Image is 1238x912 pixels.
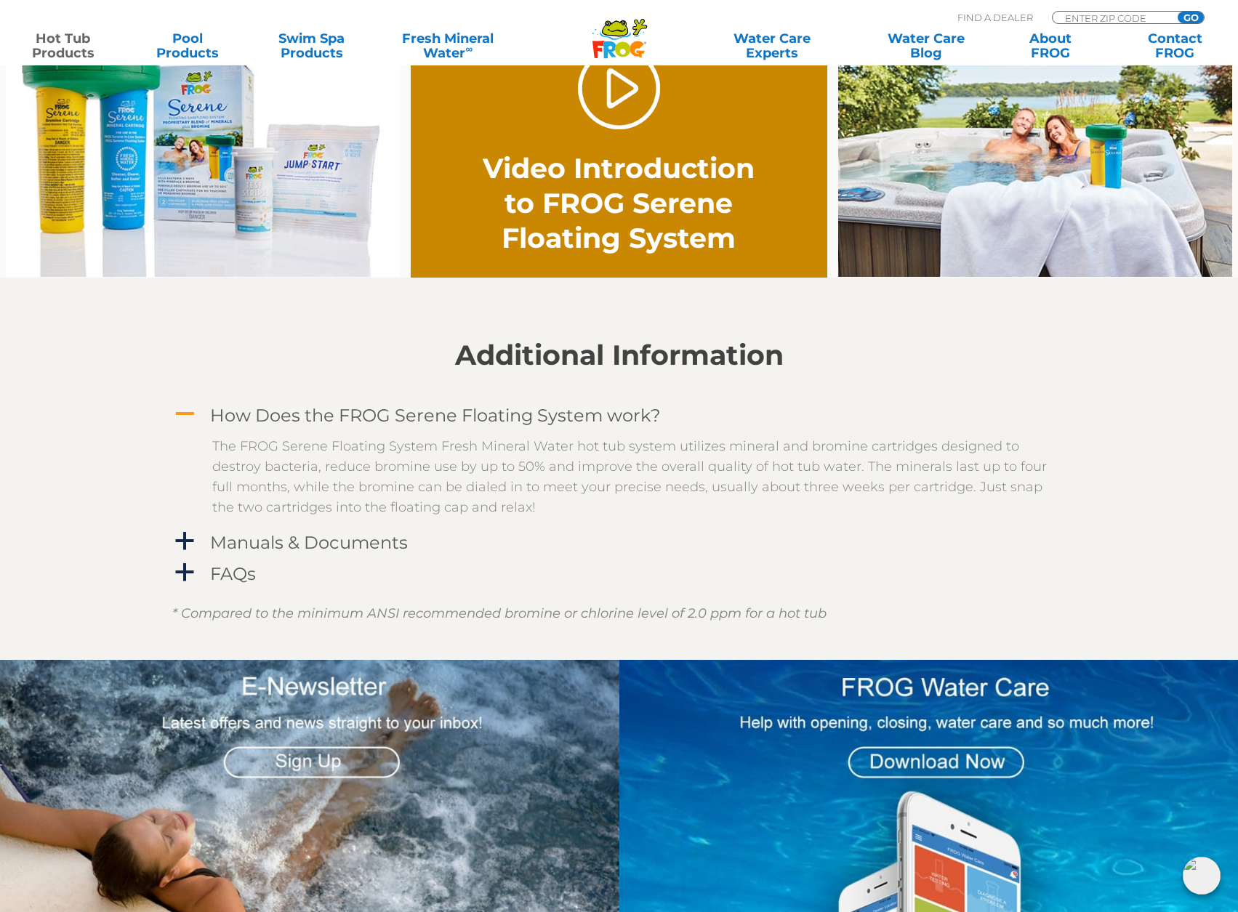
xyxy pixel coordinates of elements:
[210,405,661,425] h4: How Does the FROG Serene Floating System work?
[139,31,236,60] a: PoolProducts
[957,11,1033,24] p: Find A Dealer
[465,43,473,55] sup: ∞
[172,529,1066,556] a: a Manuals & Documents
[172,339,1066,371] h2: Additional Information
[473,151,765,256] h2: Video Introduction to FROG Serene Floating System
[1178,12,1204,23] input: GO
[578,47,660,129] a: Play Video
[1002,31,1099,60] a: AboutFROG
[1064,12,1162,24] input: Zip Code Form
[210,564,256,584] h4: FAQs
[172,402,1066,429] a: A How Does the FROG Serene Floating System work?
[878,31,975,60] a: Water CareBlog
[174,530,196,552] span: a
[15,31,111,60] a: Hot TubProducts
[172,605,827,621] em: * Compared to the minimum ANSI recommended bromine or chlorine level of 2.0 ppm for a hot tub
[172,560,1066,587] a: a FAQs
[387,31,508,60] a: Fresh MineralWater∞
[210,533,408,552] h4: Manuals & Documents
[1127,31,1223,60] a: ContactFROG
[212,436,1048,517] p: The FROG Serene Floating System Fresh Mineral Water hot tub system utilizes mineral and bromine c...
[263,31,360,60] a: Swim SpaProducts
[1183,857,1221,895] img: openIcon
[694,31,851,60] a: Water CareExperts
[174,403,196,425] span: A
[174,562,196,584] span: a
